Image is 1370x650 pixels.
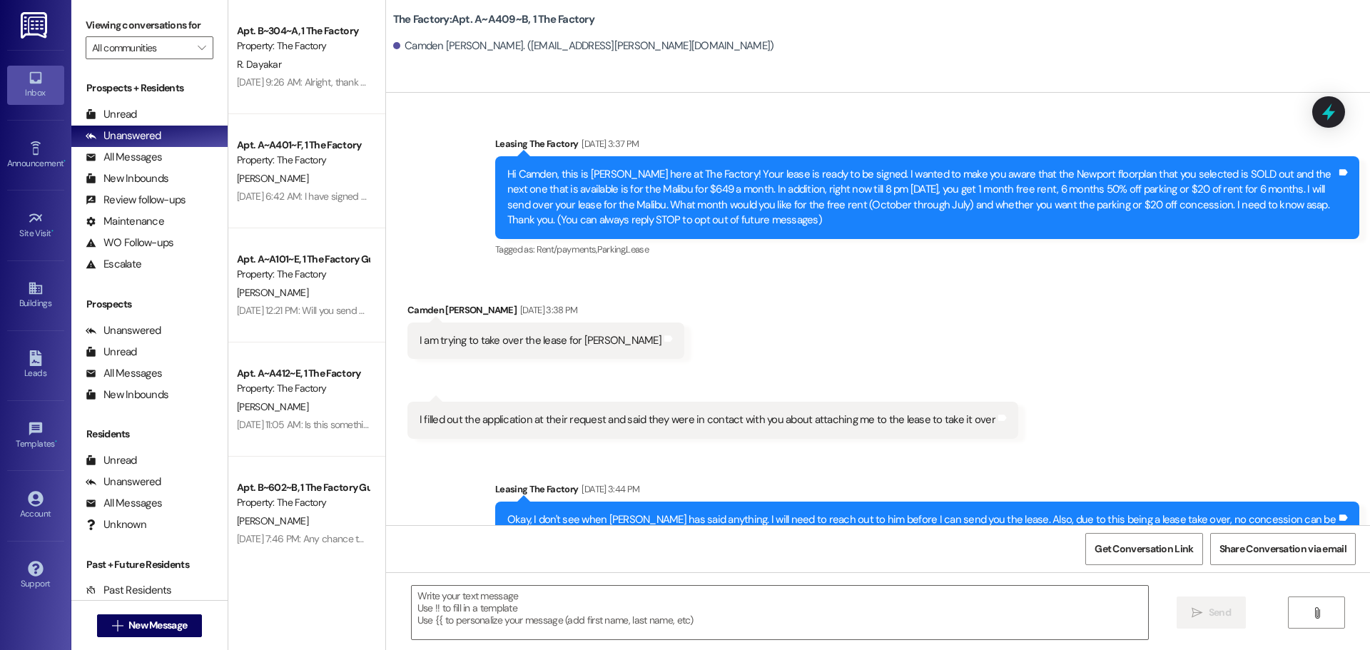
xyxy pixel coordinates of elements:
div: Okay, I don't see when [PERSON_NAME] has said anything. I will need to reach out to him before I ... [507,512,1336,543]
div: Apt. B~304~A, 1 The Factory [237,24,369,39]
span: • [55,437,57,447]
a: Templates • [7,417,64,455]
span: [PERSON_NAME] [237,286,308,299]
div: WO Follow-ups [86,235,173,250]
img: ResiDesk Logo [21,12,50,39]
div: Unanswered [86,474,161,489]
div: [DATE] 3:37 PM [578,136,639,151]
div: [DATE] 11:05 AM: Is this something you guys can fix without charging [DEMOGRAPHIC_DATA] residents? [237,418,659,431]
span: [PERSON_NAME] [237,400,308,413]
div: I filled out the application at their request and said they were in contact with you about attach... [420,412,995,427]
div: All Messages [86,150,162,165]
button: Get Conversation Link [1085,533,1202,565]
span: Parking , [597,243,626,255]
div: Camden [PERSON_NAME] [407,303,684,323]
span: R. Dayakar [237,58,281,71]
div: Past + Future Residents [71,557,228,572]
div: Property: The Factory [237,39,369,54]
div: [DATE] 7:46 PM: Any chance these reminder text messages can get sent at NOT 12:15am? [237,532,604,545]
a: Account [7,487,64,525]
button: New Message [97,614,203,637]
div: Maintenance [86,214,164,229]
div: Unread [86,107,137,122]
div: Residents [71,427,228,442]
b: The Factory: Apt. A~A409~B, 1 The Factory [393,12,594,27]
div: Unknown [86,517,146,532]
div: [DATE] 3:44 PM [578,482,639,497]
div: Property: The Factory [237,267,369,282]
div: Property: The Factory [237,153,369,168]
a: Leads [7,346,64,385]
div: Hi Camden, this is [PERSON_NAME] here at The Factory! Your lease is ready to be signed. I wanted ... [507,167,1336,228]
div: Unread [86,345,137,360]
div: New Inbounds [86,171,168,186]
div: I am trying to take over the lease for [PERSON_NAME] [420,333,661,348]
div: Unanswered [86,323,161,338]
label: Viewing conversations for [86,14,213,36]
div: Tagged as: [495,239,1359,260]
a: Support [7,557,64,595]
a: Inbox [7,66,64,104]
span: Rent/payments , [537,243,597,255]
span: Send [1209,605,1231,620]
div: Apt. A~A401~F, 1 The Factory [237,138,369,153]
span: [PERSON_NAME] [237,172,308,185]
span: Share Conversation via email [1219,542,1346,557]
div: All Messages [86,496,162,511]
div: Property: The Factory [237,381,369,396]
div: [DATE] 12:21 PM: Will you send him a link for the new lease? [237,304,475,317]
div: New Inbounds [86,387,168,402]
input: All communities [92,36,191,59]
i:  [1192,607,1202,619]
span: Get Conversation Link [1095,542,1193,557]
span: New Message [128,618,187,633]
div: Escalate [86,257,141,272]
button: Share Conversation via email [1210,533,1356,565]
div: Prospects [71,297,228,312]
span: Lease [626,243,649,255]
div: All Messages [86,366,162,381]
a: Site Visit • [7,206,64,245]
span: • [64,156,66,166]
div: Unanswered [86,128,161,143]
div: Prospects + Residents [71,81,228,96]
div: [DATE] 6:42 AM: I have signed the free rent document and that charge is not off. [237,190,567,203]
div: Past Residents [86,583,172,598]
div: Apt. B~602~B, 1 The Factory Guarantors [237,480,369,495]
a: Buildings [7,276,64,315]
span: • [51,226,54,236]
button: Send [1177,596,1246,629]
div: [DATE] 3:38 PM [517,303,578,318]
div: Camden [PERSON_NAME]. ([EMAIL_ADDRESS][PERSON_NAME][DOMAIN_NAME]) [393,39,774,54]
div: Review follow-ups [86,193,186,208]
div: Apt. A~A412~E, 1 The Factory [237,366,369,381]
i:  [112,620,123,631]
div: Leasing The Factory [495,482,1359,502]
i:  [1311,607,1322,619]
i:  [198,42,205,54]
span: [PERSON_NAME] [237,514,308,527]
div: Leasing The Factory [495,136,1359,156]
div: Property: The Factory [237,495,369,510]
div: [DATE] 9:26 AM: Alright, thank you! [237,76,378,88]
div: Unread [86,453,137,468]
div: Apt. A~A101~E, 1 The Factory Guarantors [237,252,369,267]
